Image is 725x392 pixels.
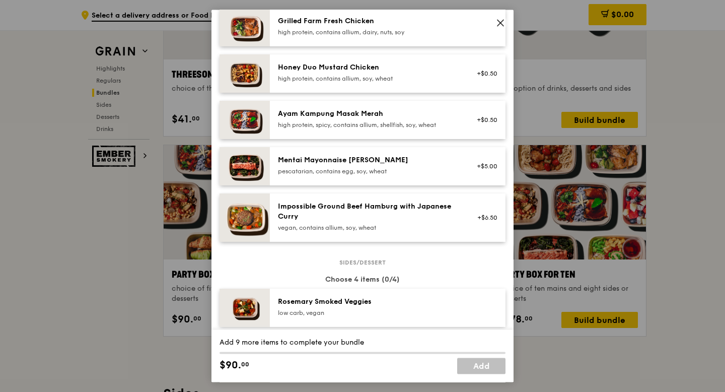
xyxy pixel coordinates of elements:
div: high protein, spicy, contains allium, shellfish, soy, wheat [278,121,459,129]
img: daily_normal_Thyme-Rosemary-Zucchini-HORZ.jpg [220,289,270,327]
img: daily_normal_HORZ-Impossible-Hamburg-With-Japanese-Curry.jpg [220,193,270,242]
div: high protein, contains allium, dairy, nuts, soy [278,28,459,36]
img: daily_normal_Honey_Duo_Mustard_Chicken__Horizontal_.jpg [220,54,270,93]
div: +$5.00 [471,162,497,170]
img: daily_normal_HORZ-Grilled-Farm-Fresh-Chicken.jpg [220,8,270,46]
div: pescatarian, contains egg, soy, wheat [278,167,459,175]
img: daily_normal_Mentai-Mayonnaise-Aburi-Salmon-HORZ.jpg [220,147,270,185]
div: Rosemary Smoked Veggies [278,297,459,307]
div: low carb, vegan [278,309,459,317]
a: Add [457,358,505,374]
div: +$0.50 [471,116,497,124]
div: vegan, contains allium, soy, wheat [278,224,459,232]
span: $90. [220,358,241,373]
div: Impossible Ground Beef Hamburg with Japanese Curry [278,202,459,222]
div: Choose 4 items (0/4) [220,275,505,285]
div: +$0.50 [471,70,497,78]
div: Mentai Mayonnaise [PERSON_NAME] [278,155,459,165]
div: +$6.50 [471,214,497,222]
div: high protein, contains allium, soy, wheat [278,75,459,83]
div: Ayam Kampung Masak Merah [278,109,459,119]
div: Honey Duo Mustard Chicken [278,62,459,73]
img: daily_normal_Ayam_Kampung_Masak_Merah_Horizontal_.jpg [220,101,270,139]
span: 00 [241,361,249,369]
div: Grilled Farm Fresh Chicken [278,16,459,26]
div: Add 9 more items to complete your bundle [220,338,505,348]
span: Sides/dessert [335,258,390,267]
